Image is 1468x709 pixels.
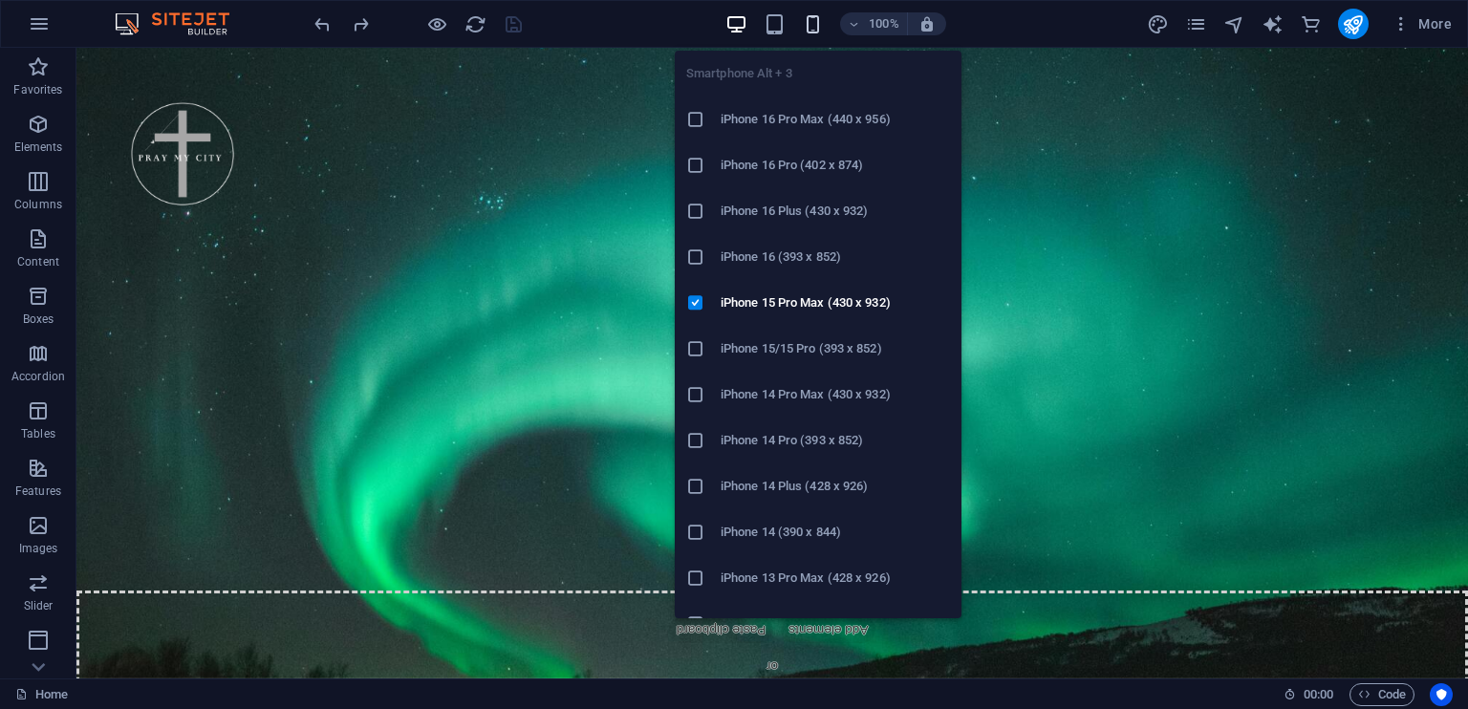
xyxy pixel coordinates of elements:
span: : [1317,687,1320,701]
span: More [1392,14,1452,33]
h6: iPhone 14 Plus (428 x 926) [721,475,950,498]
button: undo [311,12,334,35]
button: 100% [840,12,908,35]
img: Editor Logo [110,12,253,35]
button: pages [1185,12,1208,35]
i: Design (Ctrl+Alt+Y) [1147,13,1169,35]
h6: iPhone 16 Pro (402 x 874) [721,154,950,177]
h6: iPhone 15/15 Pro (393 x 852) [721,337,950,360]
button: redo [349,12,372,35]
i: AI Writer [1262,13,1284,35]
h6: iPhone 14 (390 x 844) [721,521,950,544]
h6: iPhone 16 Pro Max (440 x 956) [721,108,950,131]
button: navigator [1223,12,1246,35]
h6: iPhone 13/13 Pro (390 x 844) [721,612,950,635]
span: 00 00 [1304,683,1333,706]
i: Publish [1342,13,1364,35]
i: Navigator [1223,13,1245,35]
h6: iPhone 16 (393 x 852) [721,246,950,269]
span: Code [1358,683,1406,706]
p: Columns [14,197,62,212]
p: Accordion [11,369,65,384]
p: Features [15,483,61,499]
p: Boxes [23,312,54,327]
h6: Session time [1284,683,1334,706]
i: Pages (Ctrl+Alt+S) [1185,13,1207,35]
button: More [1384,9,1459,39]
p: Tables [21,426,55,441]
p: Images [19,541,58,556]
h6: iPhone 14 Pro (393 x 852) [721,429,950,452]
h6: iPhone 16 Plus (430 x 932) [721,200,950,223]
button: commerce [1300,12,1323,35]
i: On resize automatically adjust zoom level to fit chosen device. [918,15,936,32]
h6: iPhone 14 Pro Max (430 x 932) [721,383,950,406]
p: Slider [24,598,54,613]
h6: iPhone 15 Pro Max (430 x 932) [721,291,950,314]
p: Content [17,254,59,269]
button: text_generator [1262,12,1284,35]
span: Paste clipboard [593,569,698,595]
p: Favorites [13,82,62,97]
button: Usercentrics [1430,683,1453,706]
h6: 100% [869,12,899,35]
span: Add elements [704,569,799,595]
button: design [1147,12,1170,35]
i: Undo: Move elements (Ctrl+Z) [312,13,334,35]
i: Reload page [464,13,486,35]
i: Redo: Move elements (Ctrl+Y, ⌘+Y) [350,13,372,35]
i: Commerce [1300,13,1322,35]
button: publish [1338,9,1369,39]
button: Code [1349,683,1414,706]
p: Elements [14,140,63,155]
h6: iPhone 13 Pro Max (428 x 926) [721,567,950,590]
a: Click to cancel selection. Double-click to open Pages [15,683,68,706]
button: reload [464,12,486,35]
